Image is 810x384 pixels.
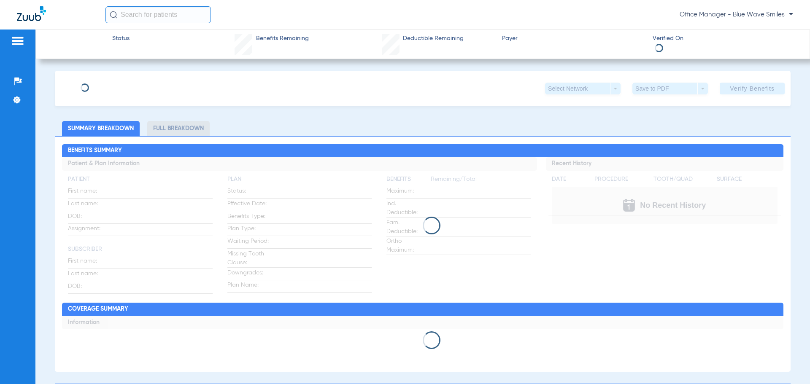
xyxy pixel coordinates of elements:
li: Summary Breakdown [62,121,140,136]
h2: Coverage Summary [62,303,783,316]
h2: Benefits Summary [62,144,783,158]
span: Benefits Remaining [256,34,309,43]
span: Verified On [653,34,796,43]
img: hamburger-icon [11,36,24,46]
input: Search for patients [105,6,211,23]
span: Payer [502,34,645,43]
span: Deductible Remaining [403,34,464,43]
img: Search Icon [110,11,117,19]
li: Full Breakdown [147,121,210,136]
img: Zuub Logo [17,6,46,21]
span: Status [112,34,130,43]
span: Office Manager - Blue Wave Smiles [680,11,793,19]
